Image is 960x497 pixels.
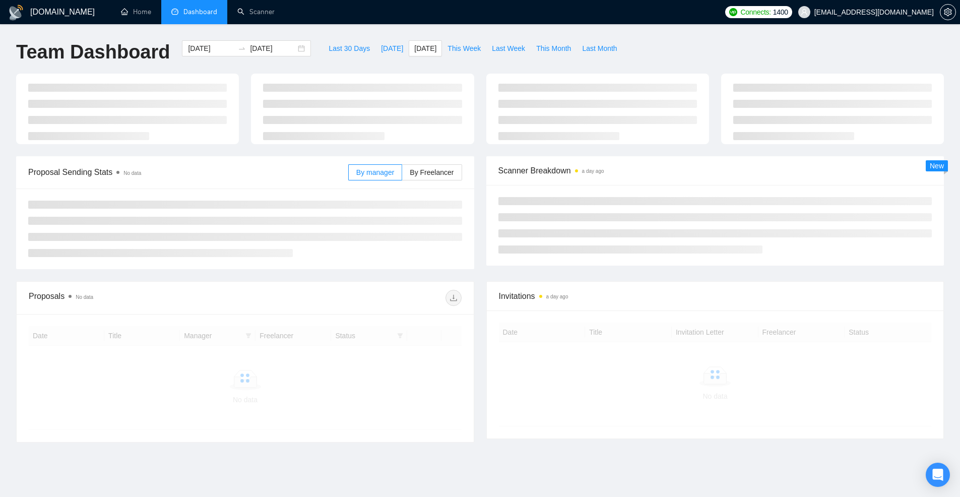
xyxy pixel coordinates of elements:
[323,40,375,56] button: Last 30 Days
[447,43,481,54] span: This Week
[356,168,394,176] span: By manager
[29,290,245,306] div: Proposals
[250,43,296,54] input: End date
[410,168,454,176] span: By Freelancer
[492,43,525,54] span: Last Week
[801,9,808,16] span: user
[577,40,622,56] button: Last Month
[729,8,737,16] img: upwork-logo.png
[28,166,348,178] span: Proposal Sending Stats
[76,294,93,300] span: No data
[375,40,409,56] button: [DATE]
[740,7,771,18] span: Connects:
[238,44,246,52] span: swap-right
[498,164,932,177] span: Scanner Breakdown
[183,8,217,16] span: Dashboard
[8,5,24,21] img: logo
[409,40,442,56] button: [DATE]
[940,8,956,16] a: setting
[940,8,955,16] span: setting
[123,170,141,176] span: No data
[940,4,956,20] button: setting
[536,43,571,54] span: This Month
[188,43,234,54] input: Start date
[329,43,370,54] span: Last 30 Days
[531,40,577,56] button: This Month
[381,43,403,54] span: [DATE]
[414,43,436,54] span: [DATE]
[16,40,170,64] h1: Team Dashboard
[486,40,531,56] button: Last Week
[582,168,604,174] time: a day ago
[238,44,246,52] span: to
[582,43,617,54] span: Last Month
[442,40,486,56] button: This Week
[546,294,568,299] time: a day ago
[171,8,178,15] span: dashboard
[926,463,950,487] div: Open Intercom Messenger
[237,8,275,16] a: searchScanner
[930,162,944,170] span: New
[499,290,932,302] span: Invitations
[121,8,151,16] a: homeHome
[773,7,788,18] span: 1400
